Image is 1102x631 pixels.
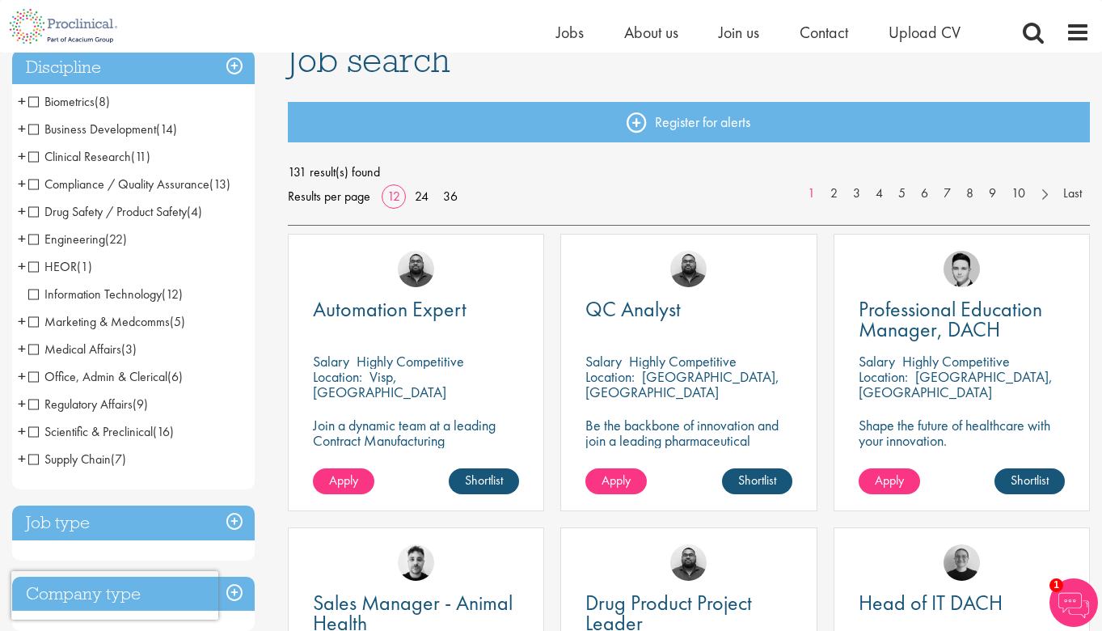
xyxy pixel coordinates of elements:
a: Automation Expert [313,299,519,320]
a: 4 [868,184,891,203]
span: Drug Safety / Product Safety [28,203,187,220]
span: Scientific & Preclinical [28,423,153,440]
h3: Discipline [12,50,255,85]
p: Shape the future of healthcare with your innovation. [859,417,1065,448]
span: Regulatory Affairs [28,396,148,413]
p: Highly Competitive [902,352,1010,371]
img: Emma Pretorious [944,544,980,581]
span: Clinical Research [28,148,150,165]
a: Apply [585,468,647,494]
span: Information Technology [28,286,183,303]
span: + [18,254,26,278]
span: (22) [105,231,127,248]
span: Marketing & Medcomms [28,313,170,330]
a: 2 [822,184,846,203]
span: (7) [111,451,126,468]
span: QC Analyst [585,295,681,323]
span: Salary [313,352,349,371]
img: Ashley Bennett [398,251,434,287]
span: Location: [313,367,362,386]
iframe: reCAPTCHA [11,571,218,620]
a: 6 [913,184,936,203]
span: Apply [602,472,631,489]
span: HEOR [28,258,77,275]
span: + [18,172,26,196]
span: (16) [153,423,174,440]
span: Engineering [28,231,127,248]
span: Job search [288,38,450,82]
span: + [18,392,26,416]
span: (6) [167,368,183,385]
a: 7 [935,184,959,203]
a: 10 [1003,184,1033,203]
span: Apply [329,472,358,489]
span: + [18,199,26,223]
span: Location: [585,367,635,386]
span: Business Development [28,121,156,138]
a: 12 [382,188,406,205]
a: QC Analyst [585,299,792,320]
span: Engineering [28,231,105,248]
img: Chatbot [1049,578,1098,627]
span: (13) [209,176,230,193]
a: Head of IT DACH [859,593,1065,613]
span: + [18,447,26,471]
a: Contact [800,22,848,43]
h3: Job type [12,506,255,540]
span: Supply Chain [28,451,126,468]
a: 1 [800,184,823,203]
a: 24 [409,188,434,205]
a: 8 [958,184,982,203]
span: Scientific & Preclinical [28,423,174,440]
span: + [18,89,26,113]
span: (1) [77,258,92,275]
a: Professional Education Manager, DACH [859,299,1065,340]
span: Compliance / Quality Assurance [28,176,209,193]
span: + [18,116,26,141]
a: Jobs [556,22,584,43]
a: Connor Lynes [944,251,980,287]
span: + [18,419,26,443]
span: Information Technology [28,286,162,303]
span: (9) [133,396,148,413]
a: Last [1055,184,1090,203]
a: Shortlist [994,468,1065,494]
span: Results per page [288,184,370,209]
img: Ashley Bennett [670,251,707,287]
span: Head of IT DACH [859,589,1003,616]
a: 9 [981,184,1004,203]
p: Highly Competitive [357,352,464,371]
span: (5) [170,313,185,330]
span: (8) [95,93,110,110]
p: Highly Competitive [629,352,737,371]
span: Office, Admin & Clerical [28,368,167,385]
span: + [18,364,26,388]
p: [GEOGRAPHIC_DATA], [GEOGRAPHIC_DATA] [859,367,1053,401]
a: Join us [719,22,759,43]
span: Regulatory Affairs [28,396,133,413]
span: + [18,227,26,251]
span: HEOR [28,258,92,275]
img: Ashley Bennett [670,544,707,581]
span: Business Development [28,121,177,138]
a: Upload CV [889,22,961,43]
a: Apply [859,468,920,494]
a: 3 [845,184,868,203]
span: (4) [187,203,202,220]
span: + [18,337,26,361]
span: + [18,144,26,168]
span: Automation Expert [313,295,467,323]
span: + [18,309,26,333]
span: Professional Education Manager, DACH [859,295,1042,343]
a: Shortlist [449,468,519,494]
span: About us [624,22,678,43]
img: Dean Fisher [398,544,434,581]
